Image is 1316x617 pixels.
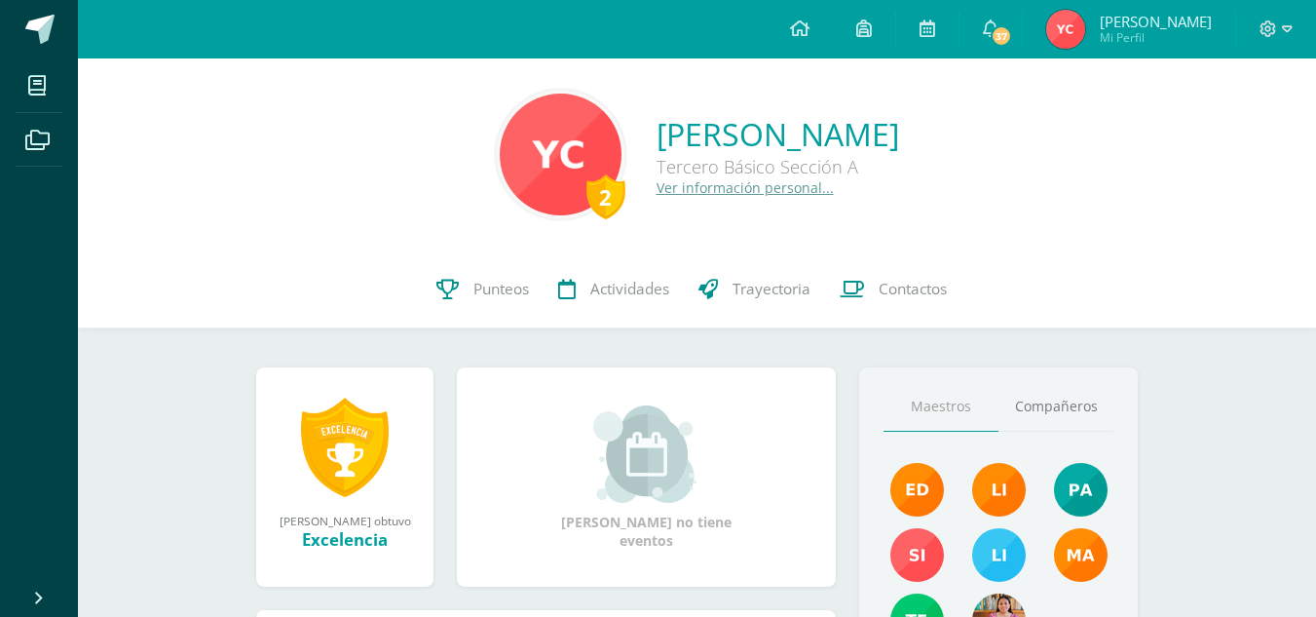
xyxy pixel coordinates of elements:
span: Punteos [473,279,529,299]
a: Compañeros [998,382,1113,432]
img: 40c28ce654064086a0d3fb3093eec86e.png [1054,463,1108,517]
a: Ver información personal... [657,178,834,197]
a: Trayectoria [684,251,825,328]
span: Trayectoria [733,279,810,299]
a: Contactos [825,251,961,328]
span: 37 [991,25,1012,47]
div: [PERSON_NAME] obtuvo [276,513,414,528]
a: [PERSON_NAME] [657,113,899,155]
img: f40e456500941b1b33f0807dd74ea5cf.png [890,463,944,517]
a: Actividades [544,251,684,328]
img: cefb4344c5418beef7f7b4a6cc3e812c.png [972,463,1026,517]
div: Excelencia [276,528,414,551]
span: Actividades [590,279,669,299]
div: Tercero Básico Sección A [657,155,899,178]
img: 82a2b7d60cafa6fa81a1490f531d58b6.png [1046,10,1085,49]
img: f1876bea0eda9ed609c3471a3207beac.png [890,528,944,582]
img: 560278503d4ca08c21e9c7cd40ba0529.png [1054,528,1108,582]
img: 93ccdf12d55837f49f350ac5ca2a40a5.png [972,528,1026,582]
img: daa8c62c616b990b3aa494c3f749e0b3.png [500,94,621,215]
a: Maestros [884,382,998,432]
span: Contactos [879,279,947,299]
span: [PERSON_NAME] [1100,12,1212,31]
img: event_small.png [593,405,699,503]
span: Mi Perfil [1100,29,1212,46]
div: 2 [586,174,625,219]
div: [PERSON_NAME] no tiene eventos [549,405,744,550]
a: Punteos [422,251,544,328]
